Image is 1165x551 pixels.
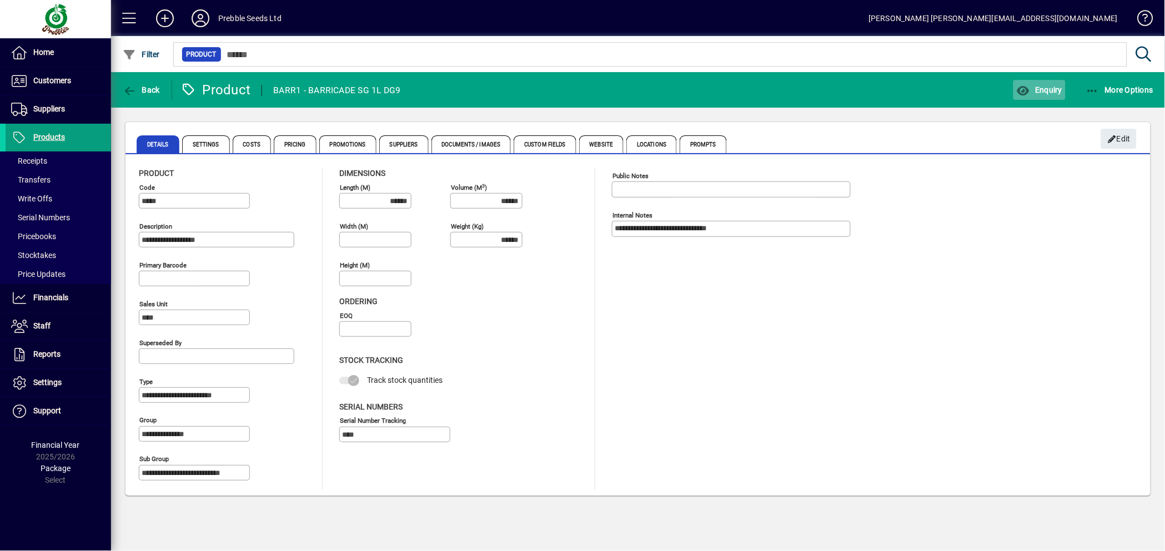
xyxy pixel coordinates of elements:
mat-label: Primary barcode [139,261,187,269]
span: Package [41,464,71,473]
mat-label: Width (m) [340,223,368,230]
mat-label: Volume (m ) [451,184,487,191]
span: Promotions [319,135,376,153]
span: Website [579,135,624,153]
a: Stocktakes [6,246,111,265]
span: Price Updates [11,270,66,279]
div: BARR1 - BARRICADE SG 1L DG9 [273,82,401,99]
span: Suppliers [379,135,429,153]
span: Dimensions [339,169,385,178]
span: Filter [123,50,160,59]
a: Serial Numbers [6,208,111,227]
a: Home [6,39,111,67]
span: Product [139,169,174,178]
mat-label: Length (m) [340,184,370,191]
span: Support [33,406,61,415]
span: Ordering [339,297,378,306]
sup: 3 [482,183,485,188]
a: Knowledge Base [1129,2,1151,38]
button: Enquiry [1013,80,1065,100]
a: Settings [6,369,111,397]
span: Product [187,49,217,60]
span: Pricing [274,135,317,153]
a: Staff [6,312,111,340]
span: Stocktakes [11,251,56,260]
button: More Options [1083,80,1157,100]
a: Transfers [6,170,111,189]
button: Add [147,8,183,28]
span: Custom Fields [514,135,576,153]
span: Suppliers [33,104,65,113]
a: Suppliers [6,95,111,123]
span: Details [137,135,179,153]
div: Product [180,81,251,99]
span: More Options [1086,85,1154,94]
span: Financials [33,293,68,302]
span: Back [123,85,160,94]
span: Serial Numbers [11,213,70,222]
a: Pricebooks [6,227,111,246]
a: Financials [6,284,111,312]
span: Receipts [11,156,47,165]
button: Filter [120,44,163,64]
mat-label: Group [139,417,157,424]
div: Prebble Seeds Ltd [218,9,282,27]
div: [PERSON_NAME] [PERSON_NAME][EMAIL_ADDRESS][DOMAIN_NAME] [868,9,1118,27]
span: Enquiry [1016,85,1062,94]
span: Documents / Images [431,135,511,153]
a: Price Updates [6,265,111,284]
mat-label: Height (m) [340,261,370,269]
mat-label: Superseded by [139,339,182,347]
mat-label: Code [139,184,155,191]
span: Home [33,48,54,57]
span: Products [33,133,65,141]
button: Back [120,80,163,100]
a: Customers [6,67,111,95]
span: Financial Year [32,441,80,449]
mat-label: Weight (Kg) [451,223,484,230]
span: Write Offs [11,194,52,203]
mat-label: Description [139,223,172,230]
span: Costs [233,135,272,153]
a: Receipts [6,151,111,170]
span: Locations [626,135,677,153]
span: Settings [182,135,230,153]
mat-label: Type [139,378,153,386]
a: Write Offs [6,189,111,208]
span: Stock Tracking [339,356,403,365]
mat-label: Serial Number tracking [340,417,406,424]
span: Prompts [680,135,727,153]
span: Track stock quantities [367,376,443,385]
span: Edit [1107,130,1131,148]
a: Support [6,397,111,425]
span: Transfers [11,175,51,184]
mat-label: EOQ [340,312,353,320]
span: Staff [33,321,51,330]
button: Edit [1101,129,1137,149]
span: Settings [33,378,62,387]
app-page-header-button: Back [111,80,172,100]
mat-label: Public Notes [612,172,649,180]
mat-label: Sub group [139,456,169,463]
span: Pricebooks [11,232,56,241]
span: Serial Numbers [339,402,403,411]
mat-label: Sales unit [139,300,168,308]
a: Reports [6,341,111,368]
button: Profile [183,8,218,28]
span: Reports [33,350,61,358]
mat-label: Internal Notes [612,211,652,219]
span: Customers [33,76,71,85]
